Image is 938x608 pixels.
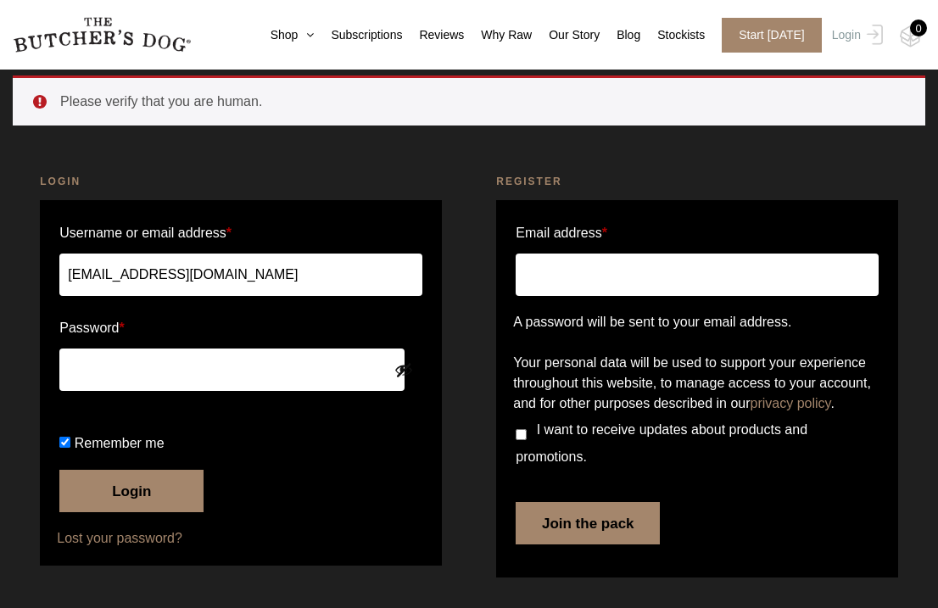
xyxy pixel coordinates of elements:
a: Start [DATE] [705,18,828,53]
a: Login [828,18,883,53]
button: Show password [394,360,413,379]
a: Subscriptions [314,26,402,44]
li: Please verify that you are human. [60,92,898,112]
a: privacy policy [751,396,831,410]
a: Our Story [532,26,600,44]
p: A password will be sent to your email address. [513,312,880,332]
button: Join the pack [516,502,660,544]
span: Remember me [75,436,165,450]
span: I want to receive updates about products and promotions. [516,422,807,464]
span: Start [DATE] [722,18,822,53]
h2: Register [496,173,897,190]
h2: Login [40,173,441,190]
input: Remember me [59,437,70,448]
a: Shop [254,26,315,44]
a: Stockists [640,26,705,44]
img: TBD_Cart-Empty.png [900,25,921,47]
input: I want to receive updates about products and promotions. [516,429,527,440]
p: Your personal data will be used to support your experience throughout this website, to manage acc... [513,353,880,414]
a: Reviews [402,26,464,44]
label: Password [59,315,422,342]
a: Why Raw [464,26,532,44]
label: Username or email address [59,220,422,247]
a: Blog [600,26,640,44]
div: 0 [910,20,927,36]
label: Email address [516,220,607,247]
a: Lost your password? [57,528,424,549]
button: Login [59,470,204,512]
